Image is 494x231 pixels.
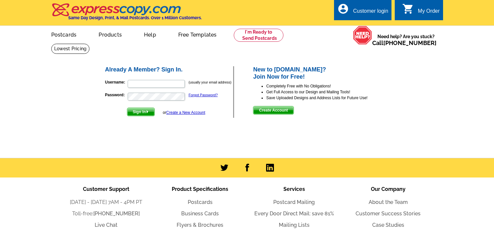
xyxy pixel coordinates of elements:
[181,210,219,217] a: Business Cards
[254,210,334,217] a: Every Door Direct Mail: save 81%
[337,7,388,15] a: account_circle Customer login
[83,186,129,192] span: Customer Support
[356,210,421,217] a: Customer Success Stories
[383,39,437,46] a: [PHONE_NUMBER]
[337,3,349,15] i: account_circle
[105,79,127,85] label: Username:
[372,222,404,228] a: Case Studies
[189,93,218,97] a: Forgot Password?
[88,26,132,42] a: Products
[273,199,315,205] a: Postcard Mailing
[163,110,205,115] div: or
[253,66,390,80] h2: New to [DOMAIN_NAME]? Join Now for Free!
[253,106,294,115] button: Create Account
[105,66,233,73] h2: Already A Member? Sign In.
[134,26,167,42] a: Help
[283,186,305,192] span: Services
[41,26,87,42] a: Postcards
[353,26,372,45] img: help
[59,210,153,218] li: Toll-free:
[266,95,390,101] li: Save Uploaded Designs and Address Lists for Future Use!
[353,8,388,17] div: Customer login
[127,108,155,116] button: Sign In
[279,222,310,228] a: Mailing Lists
[266,89,390,95] li: Get Full Access to our Design and Mailing Tools!
[372,39,437,46] span: Call
[189,80,231,84] small: (usually your email address)
[166,110,205,115] a: Create a New Account
[146,110,149,113] img: button-next-arrow-white.png
[188,199,213,205] a: Postcards
[68,15,202,20] h4: Same Day Design, Print, & Mail Postcards. Over 1 Million Customers.
[168,26,227,42] a: Free Templates
[253,106,293,114] span: Create Account
[93,210,140,217] a: [PHONE_NUMBER]
[177,222,223,228] a: Flyers & Brochures
[59,198,153,206] li: [DATE] - [DATE] 7AM - 4PM PT
[402,3,414,15] i: shopping_cart
[369,199,408,205] a: About the Team
[105,92,127,98] label: Password:
[95,222,118,228] a: Live Chat
[371,186,406,192] span: Our Company
[372,33,440,46] span: Need help? Are you stuck?
[266,83,390,89] li: Completely Free with No Obligations!
[418,8,440,17] div: My Order
[51,8,202,20] a: Same Day Design, Print, & Mail Postcards. Over 1 Million Customers.
[402,7,440,15] a: shopping_cart My Order
[172,186,228,192] span: Product Specifications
